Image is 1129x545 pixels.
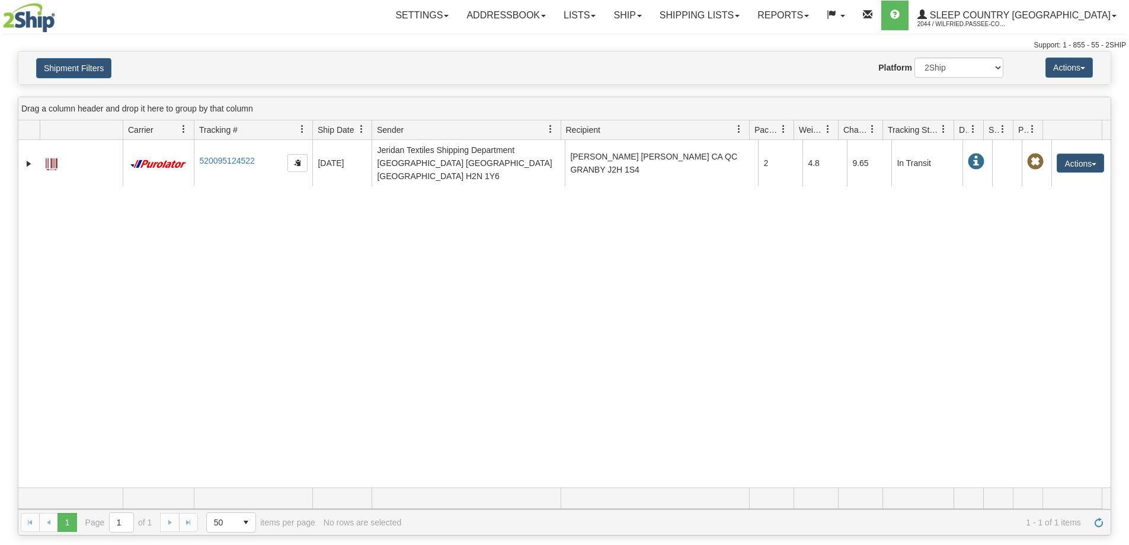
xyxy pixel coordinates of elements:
[993,119,1013,139] a: Shipment Issues filter column settings
[377,124,404,136] span: Sender
[565,140,758,186] td: [PERSON_NAME] [PERSON_NAME] CA QC GRANBY J2H 1S4
[206,512,256,533] span: Page sizes drop down
[3,40,1126,50] div: Support: 1 - 855 - 55 - 2SHIP
[128,160,188,168] img: 11 - Purolator
[57,513,76,532] span: Page 1
[324,518,402,527] div: No rows are selected
[312,140,372,186] td: [DATE]
[773,119,794,139] a: Packages filter column settings
[36,58,111,78] button: Shipment Filters
[729,119,749,139] a: Recipient filter column settings
[23,158,35,170] a: Expand
[651,1,749,30] a: Shipping lists
[927,10,1111,20] span: Sleep Country [GEOGRAPHIC_DATA]
[1018,124,1028,136] span: Pickup Status
[566,124,600,136] span: Recipient
[1022,119,1042,139] a: Pickup Status filter column settings
[959,124,969,136] span: Delivery Status
[351,119,372,139] a: Ship Date filter column settings
[214,517,229,528] span: 50
[110,513,133,532] input: Page 1
[410,518,1081,527] span: 1 - 1 of 1 items
[46,153,57,172] a: Label
[917,18,1006,30] span: 2044 / Wilfried.Passee-Coutrin
[1045,58,1093,78] button: Actions
[818,119,838,139] a: Weight filter column settings
[287,154,308,172] button: Copy to clipboard
[749,1,818,30] a: Reports
[968,154,984,170] span: In Transit
[754,124,779,136] span: Packages
[555,1,605,30] a: Lists
[1102,212,1128,333] iframe: chat widget
[758,140,802,186] td: 2
[199,156,254,165] a: 520095124522
[372,140,565,186] td: Jeridan Textiles Shipping Department [GEOGRAPHIC_DATA] [GEOGRAPHIC_DATA] [GEOGRAPHIC_DATA] H2N 1Y6
[989,124,999,136] span: Shipment Issues
[236,513,255,532] span: select
[174,119,194,139] a: Carrier filter column settings
[1027,154,1044,170] span: Pickup Not Assigned
[128,124,153,136] span: Carrier
[862,119,882,139] a: Charge filter column settings
[802,140,847,186] td: 4.8
[888,124,939,136] span: Tracking Status
[847,140,891,186] td: 9.65
[799,124,824,136] span: Weight
[909,1,1125,30] a: Sleep Country [GEOGRAPHIC_DATA] 2044 / Wilfried.Passee-Coutrin
[891,140,962,186] td: In Transit
[386,1,458,30] a: Settings
[1089,513,1108,532] a: Refresh
[963,119,983,139] a: Delivery Status filter column settings
[540,119,561,139] a: Sender filter column settings
[878,62,912,74] label: Platform
[199,124,238,136] span: Tracking #
[18,97,1111,120] div: grid grouping header
[933,119,954,139] a: Tracking Status filter column settings
[1057,154,1104,173] button: Actions
[843,124,868,136] span: Charge
[206,512,315,533] span: items per page
[458,1,555,30] a: Addressbook
[85,512,152,533] span: Page of 1
[605,1,650,30] a: Ship
[292,119,312,139] a: Tracking # filter column settings
[318,124,354,136] span: Ship Date
[3,3,55,33] img: logo2044.jpg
